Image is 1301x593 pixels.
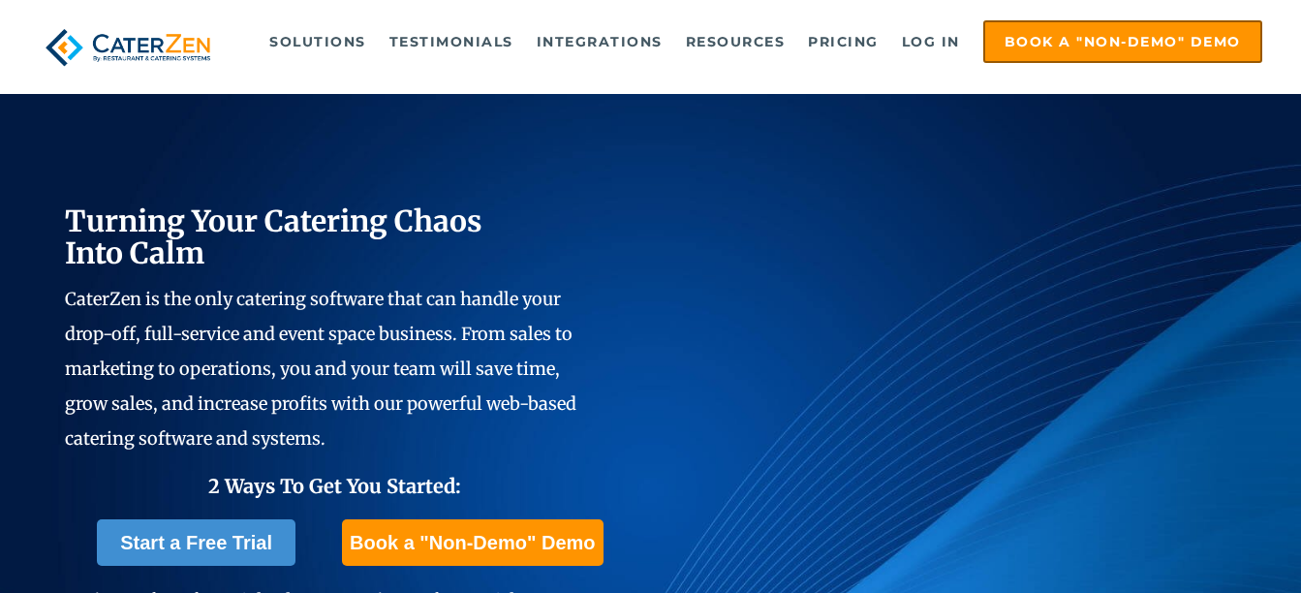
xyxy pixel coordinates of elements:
iframe: Help widget launcher [1129,517,1280,572]
span: CaterZen is the only catering software that can handle your drop-off, full-service and event spac... [65,288,576,450]
a: Solutions [260,22,376,61]
a: Book a "Non-Demo" Demo [983,20,1262,63]
div: Navigation Menu [248,20,1262,63]
a: Log in [892,22,970,61]
img: caterzen [39,20,216,75]
a: Integrations [527,22,672,61]
span: Turning Your Catering Chaos Into Calm [65,203,482,271]
a: Resources [676,22,795,61]
a: Start a Free Trial [97,519,295,566]
span: 2 Ways To Get You Started: [208,474,461,498]
a: Testimonials [380,22,523,61]
a: Book a "Non-Demo" Demo [342,519,603,566]
a: Pricing [798,22,888,61]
